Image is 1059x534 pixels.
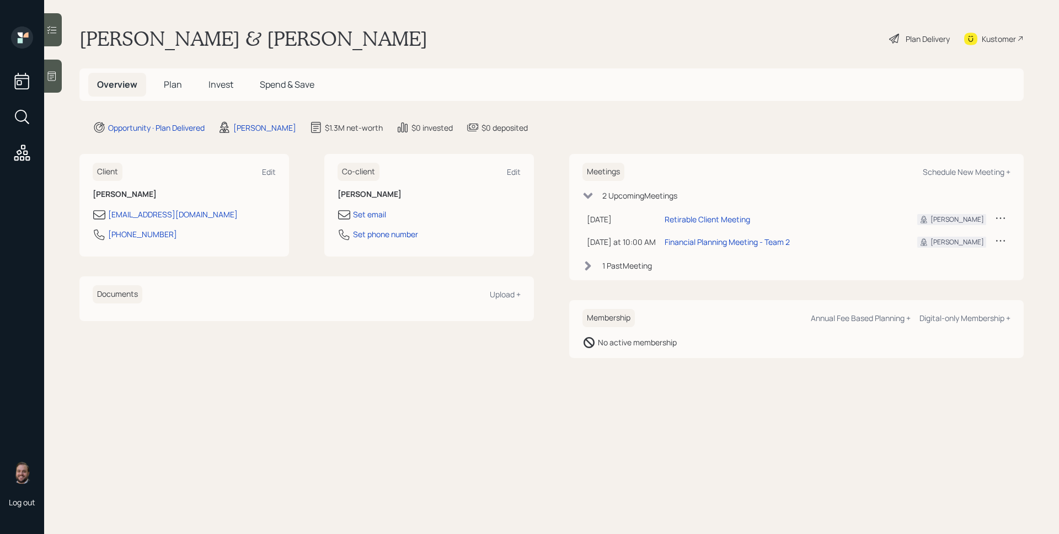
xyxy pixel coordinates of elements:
div: [EMAIL_ADDRESS][DOMAIN_NAME] [108,209,238,220]
h6: Client [93,163,122,181]
img: james-distasi-headshot.png [11,462,33,484]
div: Set email [353,209,386,220]
div: [PHONE_NUMBER] [108,228,177,240]
div: [PERSON_NAME] [233,122,296,133]
div: $1.3M net-worth [325,122,383,133]
h6: [PERSON_NAME] [338,190,521,199]
div: $0 deposited [482,122,528,133]
div: [PERSON_NAME] [930,237,984,247]
div: [DATE] at 10:00 AM [587,236,656,248]
h6: Documents [93,285,142,303]
span: Invest [208,78,233,90]
h6: Co-client [338,163,379,181]
div: Opportunity · Plan Delivered [108,122,205,133]
div: $0 invested [411,122,453,133]
div: Log out [9,497,35,508]
div: Set phone number [353,228,418,240]
div: No active membership [598,337,677,348]
div: Upload + [490,289,521,300]
span: Spend & Save [260,78,314,90]
div: Edit [507,167,521,177]
h6: Meetings [582,163,624,181]
div: Digital-only Membership + [919,313,1010,323]
div: Schedule New Meeting + [923,167,1010,177]
div: Financial Planning Meeting - Team 2 [665,236,790,248]
div: [DATE] [587,213,656,225]
div: Annual Fee Based Planning + [811,313,911,323]
span: Overview [97,78,137,90]
h6: [PERSON_NAME] [93,190,276,199]
span: Plan [164,78,182,90]
div: Plan Delivery [906,33,950,45]
div: Kustomer [982,33,1016,45]
div: Retirable Client Meeting [665,213,750,225]
div: Edit [262,167,276,177]
div: 1 Past Meeting [602,260,652,271]
h1: [PERSON_NAME] & [PERSON_NAME] [79,26,427,51]
div: [PERSON_NAME] [930,215,984,225]
h6: Membership [582,309,635,327]
div: 2 Upcoming Meeting s [602,190,677,201]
